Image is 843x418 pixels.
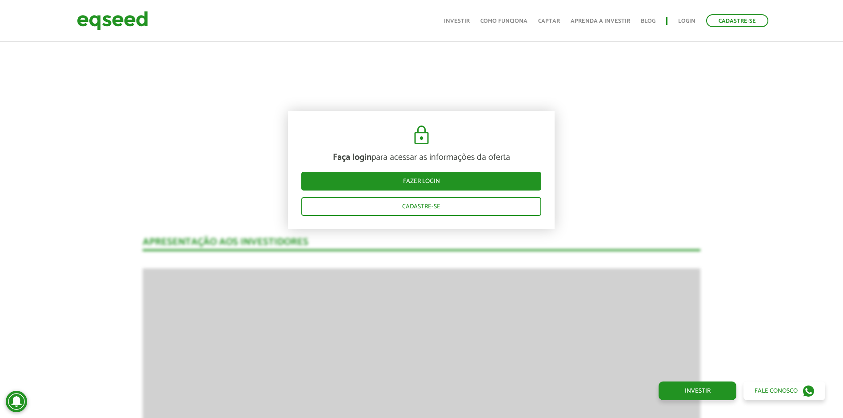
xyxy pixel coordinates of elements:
a: Login [678,18,695,24]
img: cadeado.svg [411,125,432,146]
p: para acessar as informações da oferta [301,152,541,163]
a: Investir [659,381,736,400]
a: Como funciona [480,18,527,24]
a: Blog [641,18,655,24]
a: Cadastre-se [301,197,541,216]
a: Investir [444,18,470,24]
img: EqSeed [77,9,148,32]
a: Captar [538,18,560,24]
strong: Faça login [333,150,372,165]
a: Fazer login [301,172,541,191]
a: Aprenda a investir [571,18,630,24]
a: Cadastre-se [706,14,768,27]
a: Fale conosco [743,381,825,400]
